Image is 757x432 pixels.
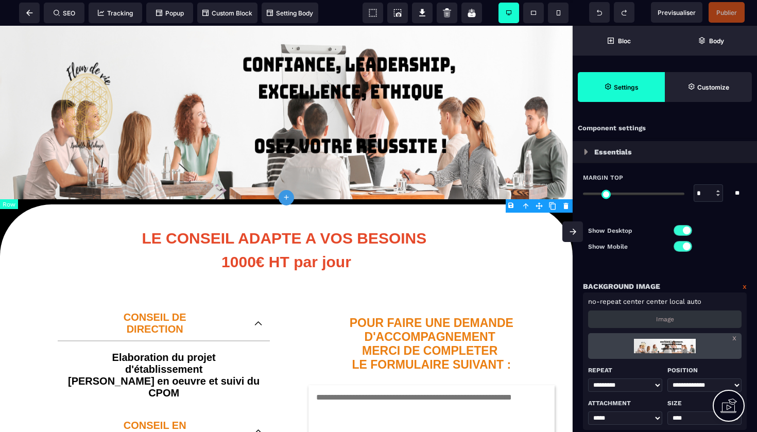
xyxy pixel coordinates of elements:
span: Open Style Manager [665,72,752,102]
p: Attachment [588,397,662,409]
span: Publier [716,9,737,16]
span: Open Layer Manager [665,26,757,56]
span: SEO [54,9,75,17]
span: Tracking [98,9,133,17]
a: x [732,333,736,342]
span: Screenshot [387,3,408,23]
p: Size [667,397,742,409]
strong: Bloc [618,37,631,45]
span: Settings [578,72,665,102]
strong: Body [709,37,724,45]
span: Setting Body [267,9,313,17]
span: no-repeat [588,298,621,305]
a: x [743,280,747,292]
strong: Customize [697,83,729,91]
span: Preview [651,2,702,23]
span: Previsualiser [658,9,696,16]
span: auto [687,298,701,305]
span: Custom Block [202,9,252,17]
p: Elaboration du projet d'établissement [PERSON_NAME] en oeuvre et suivi du CPOM [68,326,260,373]
img: loading [634,333,695,359]
span: Open Blocks [573,26,665,56]
p: CONSEIL DE DIRECTION [65,286,244,309]
span: local [669,298,685,305]
p: Repeat [588,364,662,376]
p: Image [656,316,674,323]
p: Show Desktop [588,226,665,236]
b: LE CONSEIL ADAPTE A VOS BESOINS 1000€ HT par jour [142,204,431,245]
span: View components [363,3,383,23]
span: center center [623,298,667,305]
p: Position [667,364,742,376]
p: Essentials [594,146,632,158]
div: Component settings [573,118,757,139]
b: POUR FAIRE UNE DEMANDE D'ACCOMPAGNEMENT MERCI DE COMPLETER LE FORMULAIRE SUIVANT : [350,290,517,345]
p: Show Mobile [588,241,665,252]
strong: Settings [614,83,639,91]
img: loading [584,149,588,155]
p: Background Image [583,280,660,292]
span: Popup [156,9,184,17]
p: CONSEIL EN DEMARCHE QUALITE [65,394,244,418]
span: Margin Top [583,174,623,182]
